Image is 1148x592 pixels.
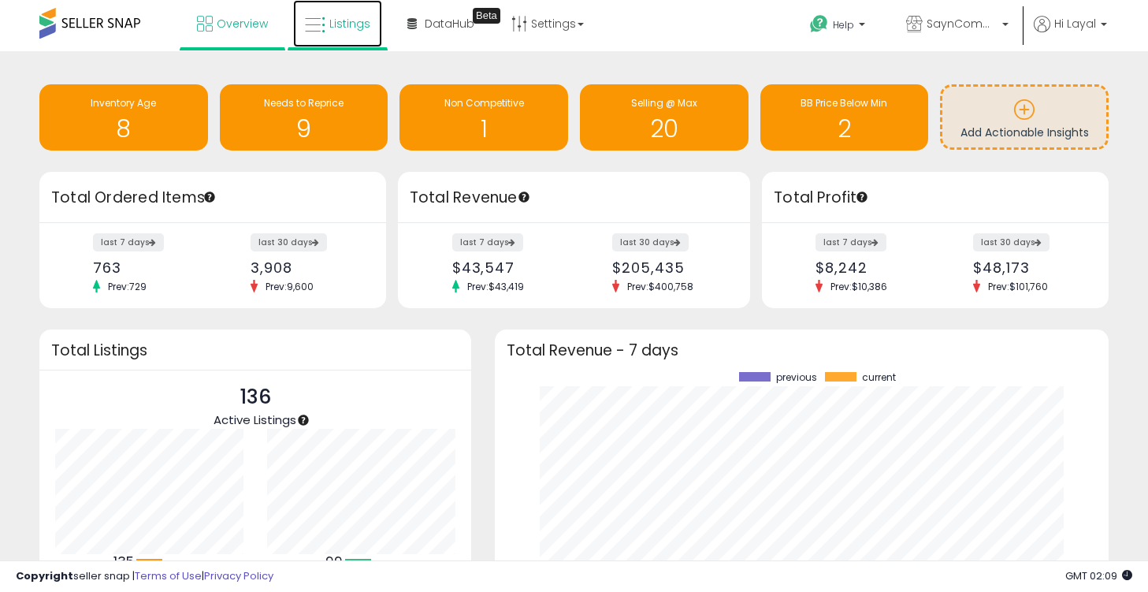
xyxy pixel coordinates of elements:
[296,413,310,427] div: Tooltip anchor
[588,116,741,142] h1: 20
[774,187,1097,209] h3: Total Profit
[815,259,923,276] div: $8,242
[91,96,156,110] span: Inventory Age
[425,16,474,32] span: DataHub
[113,553,134,572] b: 135
[452,259,563,276] div: $43,547
[258,280,321,293] span: Prev: 9,600
[760,84,929,151] a: BB Price Below Min 2
[399,84,568,151] a: Non Competitive 1
[217,16,268,32] span: Overview
[1065,568,1132,583] span: 2025-08-18 02:09 GMT
[973,259,1081,276] div: $48,173
[612,259,723,276] div: $205,435
[329,16,370,32] span: Listings
[612,233,689,251] label: last 30 days
[325,553,343,572] b: 99
[973,233,1050,251] label: last 30 days
[797,2,881,51] a: Help
[580,84,749,151] a: Selling @ Max 20
[251,233,327,251] label: last 30 days
[631,96,697,110] span: Selling @ Max
[202,190,217,204] div: Tooltip anchor
[93,233,164,251] label: last 7 days
[444,96,524,110] span: Non Competitive
[51,187,374,209] h3: Total Ordered Items
[16,569,273,584] div: seller snap | |
[823,280,895,293] span: Prev: $10,386
[507,344,1097,356] h3: Total Revenue - 7 days
[942,87,1106,147] a: Add Actionable Insights
[1034,16,1107,51] a: Hi Layal
[214,411,296,428] span: Active Listings
[809,14,829,34] i: Get Help
[100,280,154,293] span: Prev: 729
[47,116,200,142] h1: 8
[214,382,296,412] p: 136
[452,233,523,251] label: last 7 days
[135,568,202,583] a: Terms of Use
[768,116,921,142] h1: 2
[251,259,359,276] div: 3,908
[228,116,381,142] h1: 9
[855,190,869,204] div: Tooltip anchor
[980,280,1056,293] span: Prev: $101,760
[407,116,560,142] h1: 1
[517,190,531,204] div: Tooltip anchor
[776,372,817,383] span: previous
[801,96,887,110] span: BB Price Below Min
[619,280,701,293] span: Prev: $400,758
[39,84,208,151] a: Inventory Age 8
[51,344,459,356] h3: Total Listings
[459,280,532,293] span: Prev: $43,419
[264,96,344,110] span: Needs to Reprice
[927,16,998,32] span: SaynCommerce CA
[220,84,388,151] a: Needs to Reprice 9
[960,125,1089,140] span: Add Actionable Insights
[410,187,738,209] h3: Total Revenue
[16,568,73,583] strong: Copyright
[204,568,273,583] a: Privacy Policy
[815,233,886,251] label: last 7 days
[93,259,201,276] div: 763
[473,8,500,24] div: Tooltip anchor
[833,18,854,32] span: Help
[862,372,896,383] span: current
[1054,16,1096,32] span: Hi Layal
